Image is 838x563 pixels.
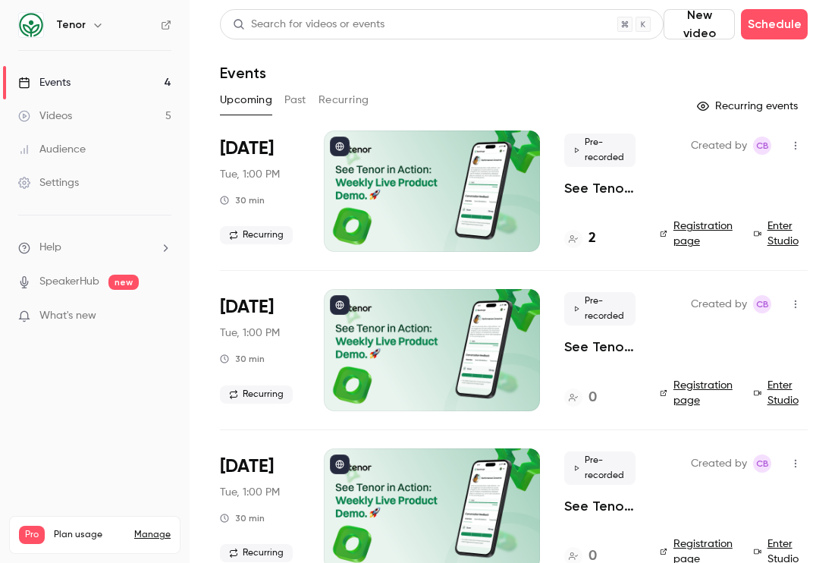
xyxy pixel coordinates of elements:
[220,289,300,410] div: Aug 19 Tue, 10:00 AM (America/Los Angeles)
[220,167,280,182] span: Tue, 1:00 PM
[233,17,384,33] div: Search for videos or events
[220,485,280,500] span: Tue, 1:00 PM
[220,353,265,365] div: 30 min
[690,94,808,118] button: Recurring events
[220,512,265,524] div: 30 min
[18,175,79,190] div: Settings
[564,338,636,356] a: See Tenor in Action: Weekly Live Product Demo 🚀
[588,388,597,408] h4: 0
[664,9,735,39] button: New video
[220,295,274,319] span: [DATE]
[564,228,596,249] a: 2
[54,529,125,541] span: Plan usage
[220,64,266,82] h1: Events
[753,295,771,313] span: Chloe Beard
[19,544,48,558] p: Videos
[564,292,636,326] span: Pre-recorded
[741,9,808,39] button: Schedule
[39,274,99,290] a: SpeakerHub
[564,451,636,485] span: Pre-recorded
[564,497,636,515] a: See Tenor in Action: Weekly Live Product Demo 🚀
[660,378,736,408] a: Registration page
[564,388,597,408] a: 0
[19,526,45,544] span: Pro
[56,17,86,33] h6: Tenor
[691,137,747,155] span: Created by
[220,137,274,161] span: [DATE]
[753,137,771,155] span: Chloe Beard
[18,109,72,124] div: Videos
[564,179,636,197] a: See Tenor in Action: Weekly Live Product Demo 🚀
[220,194,265,206] div: 30 min
[756,454,769,473] span: CB
[220,385,293,404] span: Recurring
[148,544,171,558] p: / 90
[220,226,293,244] span: Recurring
[108,275,139,290] span: new
[691,295,747,313] span: Created by
[220,88,272,112] button: Upcoming
[148,546,153,555] span: 5
[220,326,280,341] span: Tue, 1:00 PM
[18,240,171,256] li: help-dropdown-opener
[564,134,636,167] span: Pre-recorded
[220,131,300,252] div: Aug 12 Tue, 10:00 AM (America/Los Angeles)
[18,75,71,90] div: Events
[39,308,96,324] span: What's new
[588,228,596,249] h4: 2
[134,529,171,541] a: Manage
[319,88,369,112] button: Recurring
[220,454,274,479] span: [DATE]
[754,219,808,249] a: Enter Studio
[753,454,771,473] span: Chloe Beard
[19,13,43,37] img: Tenor
[691,454,747,473] span: Created by
[660,219,736,249] a: Registration page
[39,240,61,256] span: Help
[284,88,306,112] button: Past
[754,378,808,408] a: Enter Studio
[18,142,86,157] div: Audience
[756,295,769,313] span: CB
[220,544,293,562] span: Recurring
[756,137,769,155] span: CB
